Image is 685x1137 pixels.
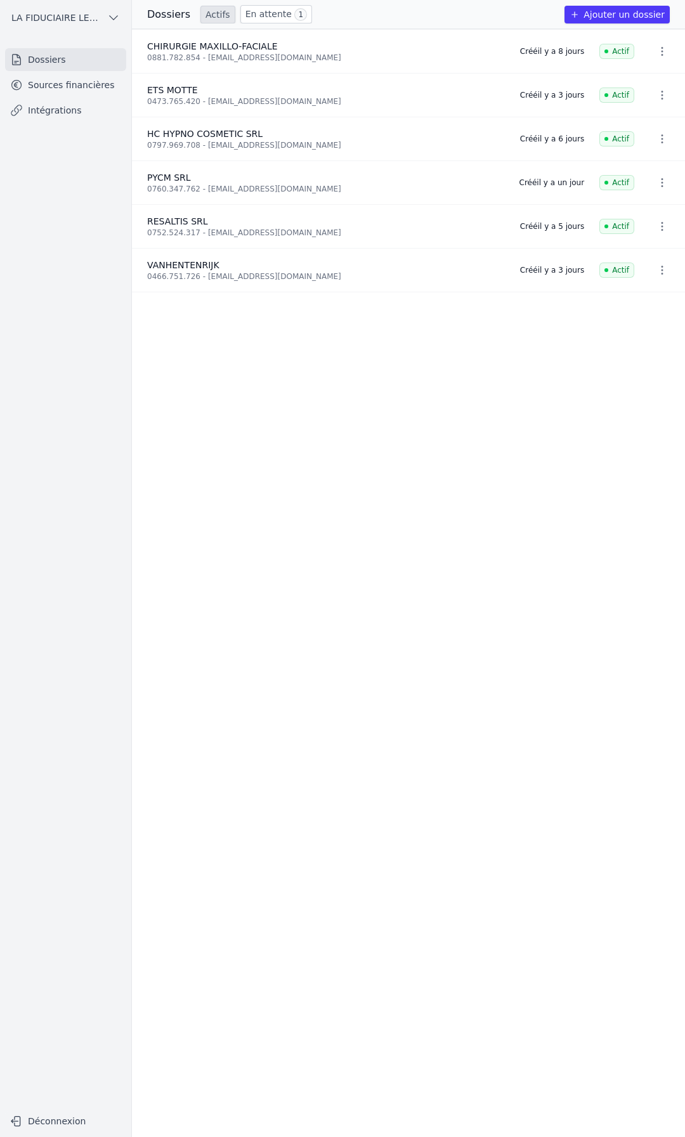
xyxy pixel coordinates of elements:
[240,5,312,23] a: En attente 1
[5,99,126,122] a: Intégrations
[520,265,584,275] div: Créé il y a 3 jours
[519,178,585,188] div: Créé il y a un jour
[5,74,126,96] a: Sources financières
[200,6,235,23] a: Actifs
[147,129,263,139] span: HC HYPNO COSMETIC SRL
[599,88,634,103] span: Actif
[599,219,634,234] span: Actif
[147,41,278,51] span: CHIRURGIE MAXILLO-FACIALE
[520,221,584,231] div: Créé il y a 5 jours
[294,8,307,21] span: 1
[147,7,190,22] h3: Dossiers
[5,1111,126,1131] button: Déconnexion
[147,216,208,226] span: RESALTIS SRL
[147,172,191,183] span: PYCM SRL
[147,53,505,63] div: 0881.782.854 - [EMAIL_ADDRESS][DOMAIN_NAME]
[147,271,505,282] div: 0466.751.726 - [EMAIL_ADDRESS][DOMAIN_NAME]
[520,46,584,56] div: Créé il y a 8 jours
[520,134,584,144] div: Créé il y a 6 jours
[147,184,504,194] div: 0760.347.762 - [EMAIL_ADDRESS][DOMAIN_NAME]
[147,228,505,238] div: 0752.524.317 - [EMAIL_ADDRESS][DOMAIN_NAME]
[520,90,584,100] div: Créé il y a 3 jours
[147,85,198,95] span: ETS MOTTE
[599,175,634,190] span: Actif
[564,6,670,23] button: Ajouter un dossier
[5,48,126,71] a: Dossiers
[147,260,219,270] span: VANHENTENRIJK
[147,140,505,150] div: 0797.969.708 - [EMAIL_ADDRESS][DOMAIN_NAME]
[599,131,634,146] span: Actif
[599,263,634,278] span: Actif
[599,44,634,59] span: Actif
[147,96,505,107] div: 0473.765.420 - [EMAIL_ADDRESS][DOMAIN_NAME]
[11,11,102,24] span: LA FIDUCIAIRE LEMAIRE SA
[5,8,126,28] button: LA FIDUCIAIRE LEMAIRE SA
